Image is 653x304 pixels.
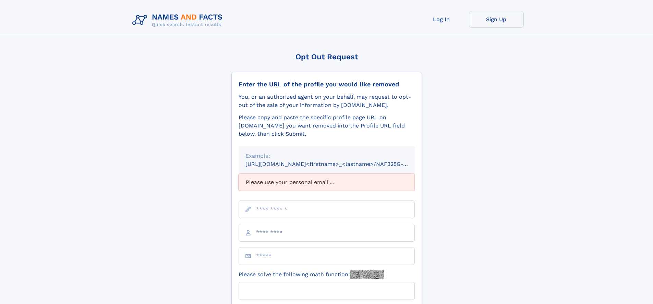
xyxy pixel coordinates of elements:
div: Enter the URL of the profile you would like removed [239,81,415,88]
div: Please use your personal email ... [239,174,415,191]
div: Opt Out Request [231,52,422,61]
img: Logo Names and Facts [130,11,228,29]
div: You, or an authorized agent on your behalf, may request to opt-out of the sale of your informatio... [239,93,415,109]
a: Sign Up [469,11,524,28]
label: Please solve the following math function: [239,270,384,279]
a: Log In [414,11,469,28]
div: Please copy and paste the specific profile page URL on [DOMAIN_NAME] you want removed into the Pr... [239,113,415,138]
small: [URL][DOMAIN_NAME]<firstname>_<lastname>/NAF325G-xxxxxxxx [245,161,428,167]
div: Example: [245,152,408,160]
